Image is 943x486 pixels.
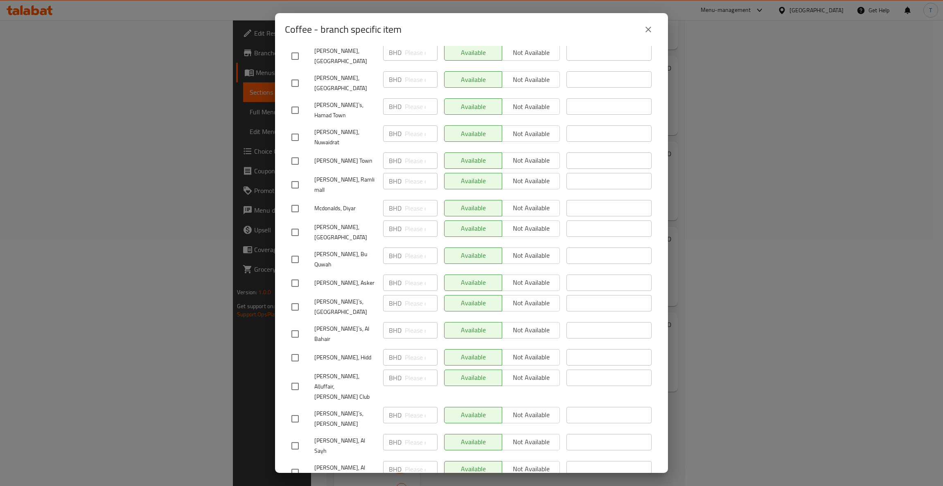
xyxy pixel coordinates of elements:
[389,352,402,362] p: BHD
[405,200,438,216] input: Please enter price
[314,352,377,363] span: [PERSON_NAME], Hidd
[314,297,377,317] span: [PERSON_NAME]`s, [GEOGRAPHIC_DATA]
[314,175,377,195] span: [PERSON_NAME], Ramli mall
[314,222,377,243] span: [PERSON_NAME], [GEOGRAPHIC_DATA]
[405,173,438,189] input: Please enter price
[405,434,438,450] input: Please enter price
[389,251,402,261] p: BHD
[405,349,438,366] input: Please enter price
[405,407,438,423] input: Please enter price
[314,127,377,148] span: [PERSON_NAME], Nuwaidrat
[389,224,402,234] p: BHD
[314,371,377,402] span: [PERSON_NAME], AlJuffair, [PERSON_NAME] Club
[389,75,402,84] p: BHD
[314,463,377,483] span: [PERSON_NAME], Al Hoora
[314,73,377,93] span: [PERSON_NAME], [GEOGRAPHIC_DATA]
[405,125,438,142] input: Please enter price
[314,324,377,344] span: [PERSON_NAME]`s, Al Bahair
[314,249,377,270] span: [PERSON_NAME], Bu Quwah
[405,295,438,311] input: Please enter price
[389,464,402,474] p: BHD
[314,436,377,456] span: [PERSON_NAME], Al Sayh
[314,203,377,213] span: Mcdonalds, Diyar
[389,203,402,213] p: BHD
[389,373,402,383] p: BHD
[389,156,402,166] p: BHD
[314,46,377,66] span: [PERSON_NAME], [GEOGRAPHIC_DATA]
[405,461,438,477] input: Please enter price
[389,298,402,308] p: BHD
[314,409,377,429] span: [PERSON_NAME]`s, [PERSON_NAME]
[405,248,438,264] input: Please enter price
[405,98,438,115] input: Please enter price
[285,23,402,36] h2: Coffee - branch specific item
[405,370,438,386] input: Please enter price
[405,152,438,169] input: Please enter price
[405,44,438,61] input: Please enter price
[314,156,377,166] span: [PERSON_NAME] Town
[389,325,402,335] p: BHD
[405,322,438,338] input: Please enter price
[314,100,377,120] span: [PERSON_NAME]`s, Hamad Town
[314,278,377,288] span: [PERSON_NAME], Asker
[389,102,402,111] p: BHD
[389,176,402,186] p: BHD
[389,129,402,139] p: BHD
[405,71,438,88] input: Please enter price
[389,437,402,447] p: BHD
[389,410,402,420] p: BHD
[389,48,402,57] p: BHD
[405,220,438,237] input: Please enter price
[638,20,658,39] button: close
[405,275,438,291] input: Please enter price
[389,278,402,288] p: BHD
